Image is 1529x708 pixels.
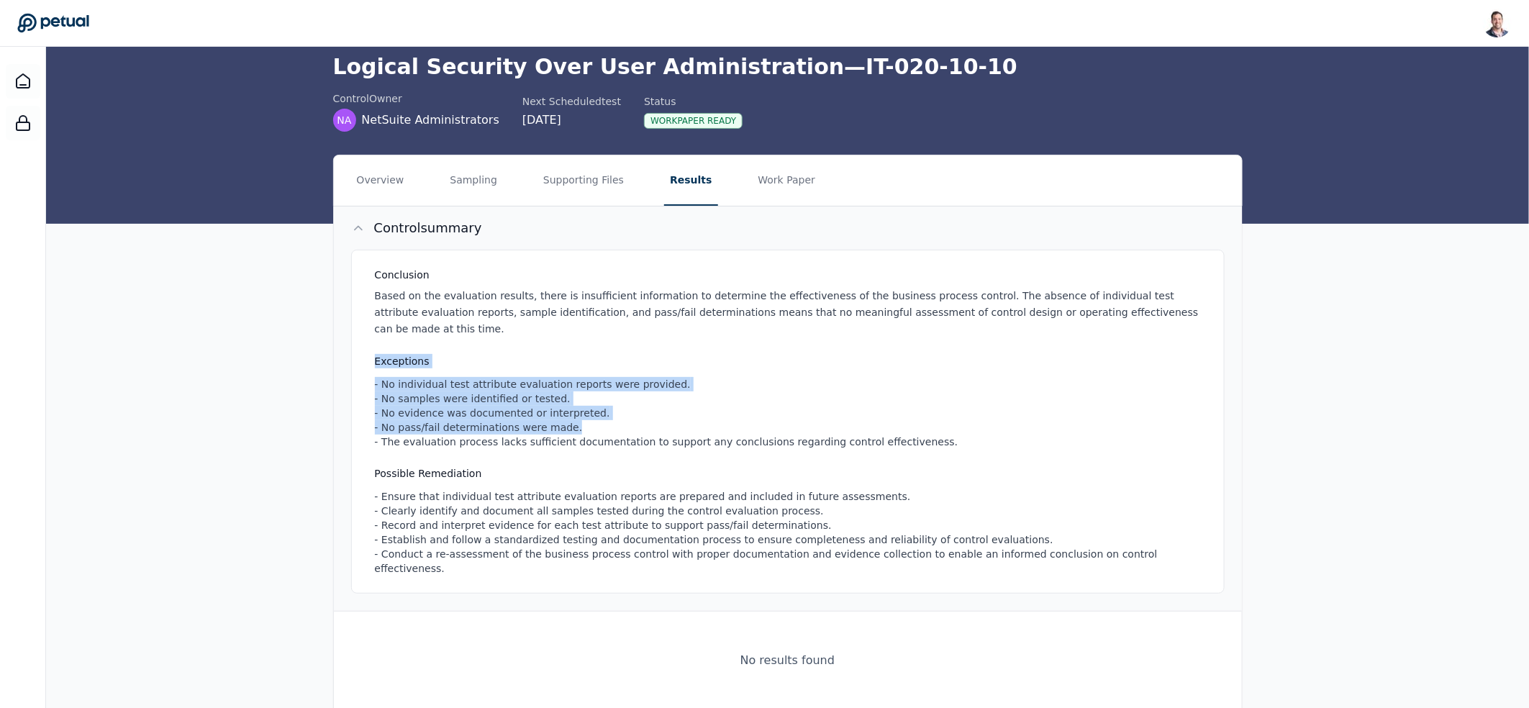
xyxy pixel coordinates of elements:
div: Next Scheduled test [522,94,621,109]
img: Snir Kodesh [1483,9,1512,37]
nav: Tabs [334,155,1242,206]
span: NetSuite Administrators [362,112,499,129]
a: Dashboard [6,64,40,99]
h3: Conclusion [375,268,1207,282]
div: No results found [740,652,835,669]
div: - Ensure that individual test attribute evaluation reports are prepared and included in future as... [375,489,1207,576]
h2: Control summary [374,218,482,238]
a: Go to Dashboard [17,13,89,33]
button: Supporting Files [537,155,630,206]
h3: Exceptions [375,354,1207,368]
h1: Logical Security Over User Administration — IT-020-10-10 [333,54,1243,80]
p: Based on the evaluation results, there is insufficient information to determine the effectiveness... [375,288,1207,337]
button: Work Paper [753,155,822,206]
button: Overview [351,155,410,206]
h3: Possible Remediation [375,466,1207,481]
div: Status [644,94,743,109]
div: [DATE] [522,112,621,129]
button: Results [664,155,717,206]
span: NA [337,113,351,127]
div: - No individual test attribute evaluation reports were provided. - No samples were identified or ... [375,377,1207,449]
div: control Owner [333,91,499,106]
button: Sampling [444,155,503,206]
a: SOC [6,106,40,140]
div: Workpaper Ready [644,113,743,129]
button: Controlsummary [334,206,1242,250]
